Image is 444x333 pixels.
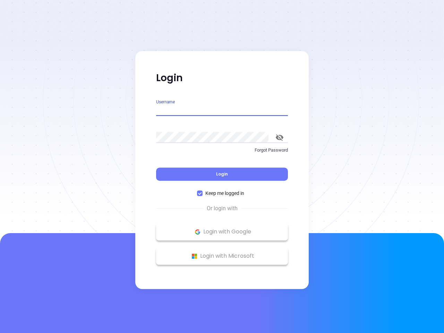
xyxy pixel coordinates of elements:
[160,251,284,261] p: Login with Microsoft
[203,204,241,213] span: Or login with
[190,252,199,261] img: Microsoft Logo
[193,228,202,236] img: Google Logo
[156,147,288,159] a: Forgot Password
[156,147,288,154] p: Forgot Password
[156,100,175,104] label: Username
[203,189,247,197] span: Keep me logged in
[156,72,288,84] p: Login
[271,129,288,146] button: toggle password visibility
[160,227,284,237] p: Login with Google
[216,171,228,177] span: Login
[156,247,288,265] button: Microsoft Logo Login with Microsoft
[156,168,288,181] button: Login
[156,223,288,240] button: Google Logo Login with Google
